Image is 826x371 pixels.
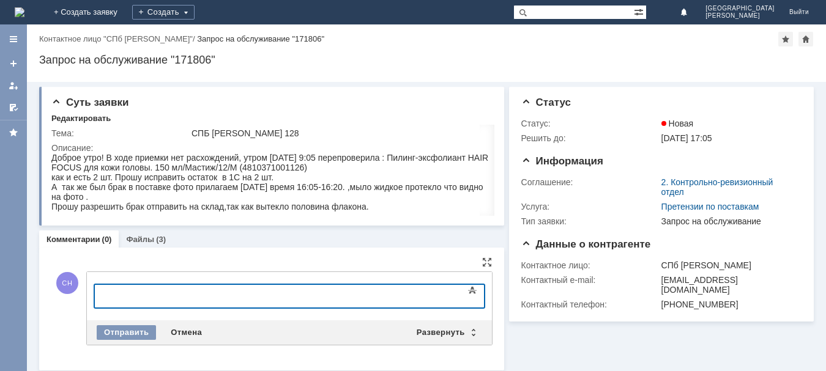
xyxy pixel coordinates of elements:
a: Создать заявку [4,54,23,73]
span: Данные о контрагенте [521,238,651,250]
div: Статус: [521,119,659,128]
a: Мои заявки [4,76,23,95]
div: (3) [156,235,166,244]
div: Тип заявки: [521,216,659,226]
a: Контактное лицо "СПб [PERSON_NAME]" [39,34,193,43]
div: Контактное лицо: [521,260,659,270]
div: / [39,34,197,43]
span: Суть заявки [51,97,128,108]
a: Перейти на домашнюю страницу [15,7,24,17]
div: Добавить в избранное [778,32,793,46]
div: На всю страницу [482,257,492,267]
a: 2. Контрольно-ревизионный отдел [661,177,773,197]
div: (0) [102,235,112,244]
div: Тема: [51,128,189,138]
span: Новая [661,119,694,128]
span: Показать панель инструментов [465,283,480,298]
div: Редактировать [51,114,111,123]
span: Статус [521,97,571,108]
a: Претензии по поставкам [661,202,759,211]
span: Информация [521,155,603,167]
div: Запрос на обслуживание "171806" [197,34,324,43]
div: Запрос на обслуживание "171806" [39,54,814,66]
div: Контактный телефон: [521,299,659,309]
a: Файлы [126,235,154,244]
div: Запрос на обслуживание [661,216,797,226]
span: [PERSON_NAME] [705,12,775,20]
div: Сделать домашней страницей [798,32,813,46]
div: Создать [132,5,195,20]
div: Соглашение: [521,177,659,187]
div: Услуга: [521,202,659,211]
div: [PHONE_NUMBER] [661,299,797,309]
span: [GEOGRAPHIC_DATA] [705,5,775,12]
img: logo [15,7,24,17]
a: Комментарии [47,235,100,244]
span: [DATE] 17:05 [661,133,712,143]
div: Решить до: [521,133,659,143]
span: Расширенный поиск [634,6,646,17]
div: СПБ [PERSON_NAME] 128 [192,128,487,138]
div: [EMAIL_ADDRESS][DOMAIN_NAME] [661,275,797,295]
span: СН [56,272,78,294]
div: СПб [PERSON_NAME] [661,260,797,270]
div: Описание: [51,143,489,153]
div: Контактный e-mail: [521,275,659,285]
a: Мои согласования [4,98,23,117]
